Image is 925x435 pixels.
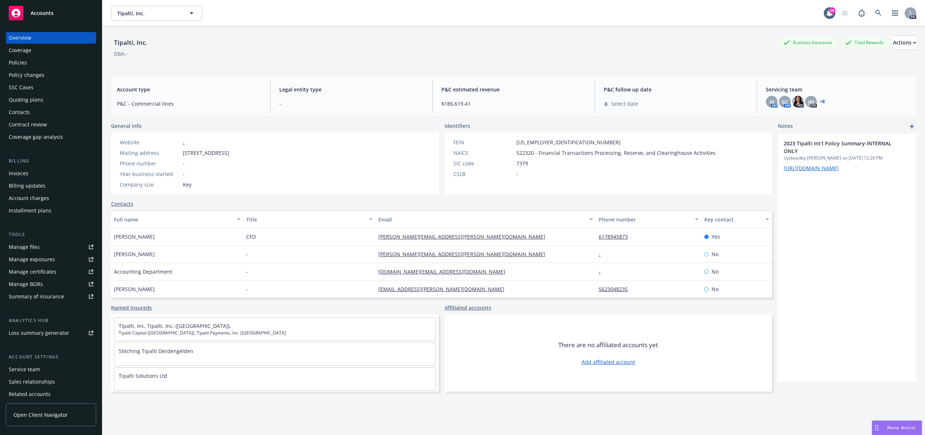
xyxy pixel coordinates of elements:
[6,44,96,56] a: Coverage
[6,231,96,238] div: Tools
[888,6,902,20] a: Switch app
[6,94,96,106] a: Quoting plans
[784,165,839,172] a: [URL][DOMAIN_NAME]
[119,330,431,336] span: Tipalti Capital ([GEOGRAPHIC_DATA]), Tipalti Payments, Inc. ([GEOGRAPHIC_DATA]
[842,38,887,47] div: Total Rewards
[9,106,30,118] div: Contacts
[596,211,701,228] button: Phone number
[6,57,96,68] a: Policies
[9,94,43,106] div: Quoting plans
[111,304,152,311] a: Named insureds
[9,376,55,388] div: Sales relationships
[114,216,232,223] div: Full name
[778,134,916,178] div: 2023 Tipalti Int'l Policy Summary-INTERNAL ONLYUpdatedby [PERSON_NAME] on [DATE] 12:20 PM[URL][DO...
[808,98,814,106] span: JM
[9,119,47,130] div: Contract review
[183,170,185,178] span: -
[516,160,528,167] span: 7379
[453,170,513,178] div: CSLB
[516,138,621,146] span: [US_EMPLOYER_IDENTIFICATION_NUMBER]
[784,140,891,155] span: 2023 Tipalti Int'l Policy Summary-INTERNAL ONLY
[854,6,869,20] a: Report a Bug
[766,86,910,93] span: Servicing team
[114,250,155,258] span: [PERSON_NAME]
[279,100,424,107] span: -
[9,192,49,204] div: Account charges
[183,160,185,167] span: -
[279,86,424,93] span: Legal entity type
[111,200,133,208] a: Contacts
[378,216,585,223] div: Email
[9,241,40,253] div: Manage files
[453,138,513,146] div: FEIN
[6,278,96,290] a: Manage BORs
[872,420,922,435] button: Nova Assist
[6,291,96,302] a: Summary of insurance
[9,364,40,375] div: Service team
[111,122,142,130] span: General info
[599,216,690,223] div: Phone number
[9,388,51,400] div: Related accounts
[9,82,34,93] div: SSC Cases
[441,86,586,93] span: P&C estimated revenue
[6,205,96,216] a: Installment plans
[712,250,719,258] span: No
[9,254,55,265] div: Manage exposures
[453,149,513,157] div: NAICS
[6,131,96,143] a: Coverage gap analysis
[6,180,96,192] a: Billing updates
[872,421,881,435] div: Drag to move
[120,170,180,178] div: Year business started
[9,57,27,68] div: Policies
[6,69,96,81] a: Policy changes
[6,157,96,165] div: Billing
[9,205,51,216] div: Installment plans
[246,233,256,240] span: CFO
[6,353,96,361] div: Account settings
[445,304,491,311] a: Affiliated accounts
[871,6,886,20] a: Search
[119,322,231,329] a: Tipalti, Inc, Tipalti, Inc. ([GEOGRAPHIC_DATA]),
[120,160,180,167] div: Phone number
[120,181,180,188] div: Company size
[120,149,180,157] div: Mailing address
[6,376,96,388] a: Sales relationships
[784,155,910,161] span: Updated by [PERSON_NAME] on [DATE] 12:20 PM
[778,122,793,131] span: Notes
[31,10,54,16] span: Accounts
[820,99,825,104] a: +8
[780,38,836,47] div: Business Insurance
[6,327,96,339] a: Loss summary generator
[183,181,192,188] span: Key
[599,286,634,293] a: 5623048235
[445,122,470,130] span: Identifiers
[599,251,606,258] a: -
[516,149,716,157] span: 522320 - Financial Transactions Processing, Reserve, and Clearinghouse Activities
[6,119,96,130] a: Contract review
[375,211,596,228] button: Email
[9,278,43,290] div: Manage BORs
[243,211,375,228] button: Title
[782,98,788,106] span: GC
[183,149,229,157] span: [STREET_ADDRESS]
[9,168,28,179] div: Invoices
[712,233,720,240] span: Yes
[117,9,180,17] span: Tipalti, Inc.
[887,424,916,431] span: Nova Assist
[6,254,96,265] a: Manage exposures
[119,372,167,379] a: Tipalti Solutions Ltd
[111,38,150,47] div: Tipalti, Inc.
[893,35,916,50] button: Actions
[792,96,804,107] img: photo
[599,268,606,275] a: -
[13,411,68,419] span: Open Client Navigator
[111,211,243,228] button: Full name
[6,317,96,324] div: Analytics hub
[117,86,261,93] span: Account type
[908,122,916,131] a: add
[829,7,835,14] div: 26
[246,285,248,293] span: -
[599,233,634,240] a: 6178945873
[246,216,365,223] div: Title
[246,268,248,275] span: -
